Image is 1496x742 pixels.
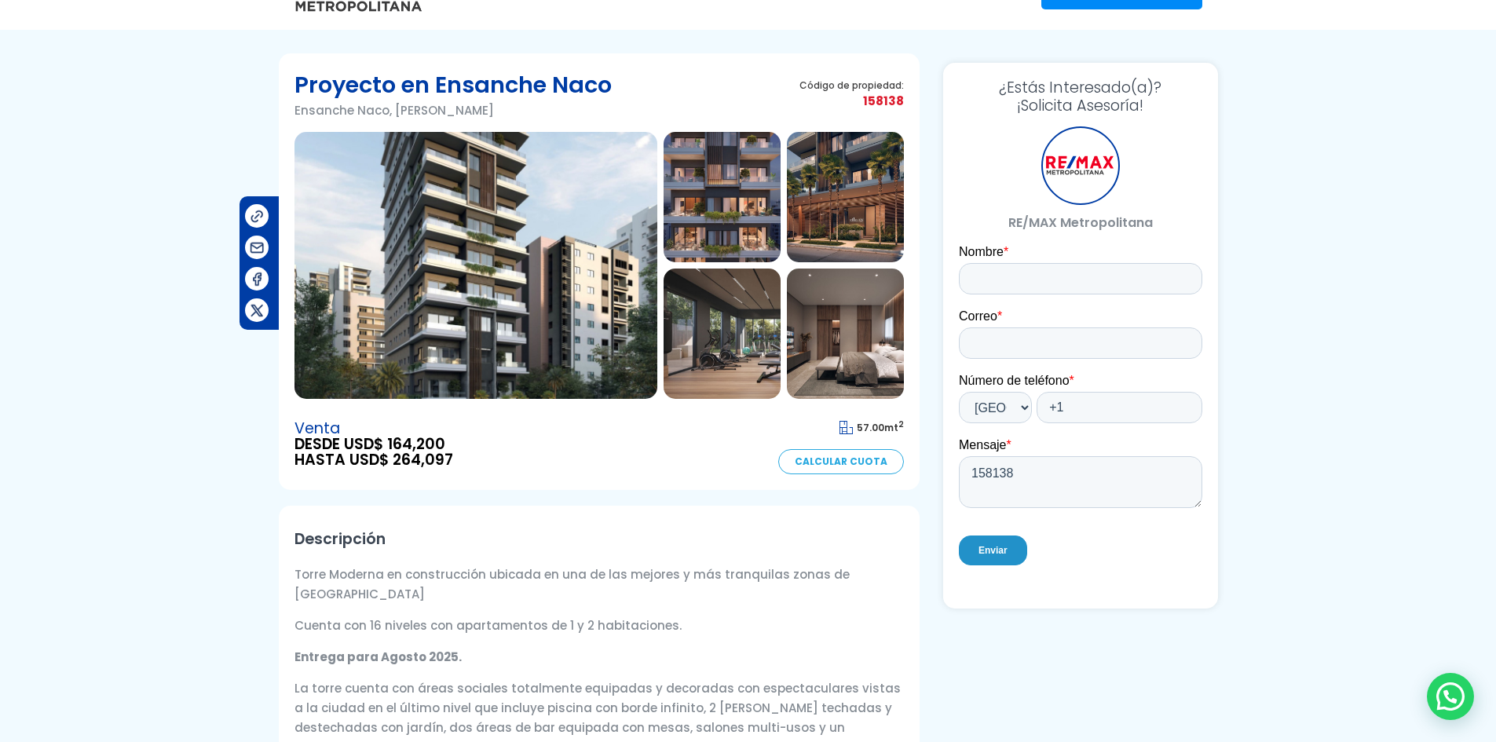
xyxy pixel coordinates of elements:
[664,132,781,262] img: Proyecto en Ensanche Naco
[799,91,904,111] span: 158138
[294,616,904,635] p: Cuenta con 16 niveles con apartamentos de 1 y 2 habitaciones.
[294,101,612,120] p: Ensanche Naco, [PERSON_NAME]
[898,419,904,430] sup: 2
[294,565,904,604] p: Torre Moderna en construcción ubicada en una de las mejores y más tranquilas zonas de [GEOGRAPHIC...
[294,452,453,468] span: HASTA USD$ 264,097
[1041,126,1120,205] div: RE/MAX Metropolitana
[294,421,453,437] span: Venta
[787,269,904,399] img: Proyecto en Ensanche Naco
[294,521,904,557] h2: Descripción
[959,213,1202,232] p: RE/MAX Metropolitana
[249,271,265,287] img: Compartir
[959,79,1202,115] h3: ¡Solicita Asesoría!
[249,239,265,256] img: Compartir
[294,437,453,452] span: DESDE USD$ 164,200
[799,79,904,91] span: Código de propiedad:
[778,449,904,474] a: Calcular Cuota
[839,421,904,434] span: mt
[959,79,1202,97] span: ¿Estás Interesado(a)?
[249,302,265,319] img: Compartir
[249,208,265,225] img: Compartir
[959,244,1202,593] iframe: Form 1
[787,132,904,262] img: Proyecto en Ensanche Naco
[664,269,781,399] img: Proyecto en Ensanche Naco
[294,69,612,101] h1: Proyecto en Ensanche Naco
[857,421,884,434] span: 57.00
[294,649,462,665] strong: Entrega para Agosto 2025.
[294,132,657,399] img: Proyecto en Ensanche Naco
